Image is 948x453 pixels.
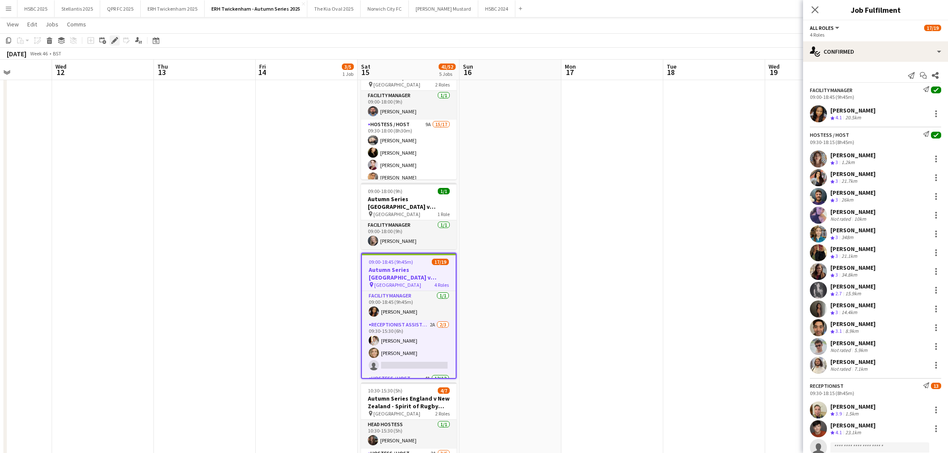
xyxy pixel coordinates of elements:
[835,196,838,203] span: 3
[360,67,370,77] span: 15
[439,71,455,77] div: 5 Jobs
[27,20,37,28] span: Edit
[835,410,842,417] span: 3.9
[374,282,421,288] span: [GEOGRAPHIC_DATA]
[157,63,168,70] span: Thu
[840,196,855,204] div: 26km
[830,421,876,429] div: [PERSON_NAME]
[361,0,409,17] button: Norwich City FC
[810,32,941,38] div: 4 Roles
[830,151,876,159] div: [PERSON_NAME]
[64,19,90,30] a: Comms
[835,271,838,278] span: 3
[840,159,856,166] div: 1.2km
[767,67,780,77] span: 19
[835,309,838,315] span: 3
[810,139,941,145] div: 09:30-18:15 (8h45m)
[373,81,420,88] span: [GEOGRAPHIC_DATA]
[54,67,66,77] span: 12
[361,420,457,449] app-card-role: Head Hostess1/110:30-15:30 (5h)[PERSON_NAME]
[435,81,450,88] span: 2 Roles
[478,0,515,17] button: HSBC 2024
[463,63,473,70] span: Sun
[769,63,780,70] span: Wed
[361,253,457,379] div: 09:00-18:45 (9h45m)17/19Autumn Series [GEOGRAPHIC_DATA] v [GEOGRAPHIC_DATA]- Gate 1 ([GEOGRAPHIC_...
[667,63,676,70] span: Tue
[259,63,266,70] span: Fri
[432,259,449,265] span: 17/19
[368,188,402,194] span: 09:00-18:00 (9h)
[830,403,876,410] div: [PERSON_NAME]
[362,291,456,320] app-card-role: Facility Manager1/109:00-18:45 (9h45m)[PERSON_NAME]
[434,282,449,288] span: 4 Roles
[924,25,941,31] span: 17/19
[830,226,876,234] div: [PERSON_NAME]
[564,67,576,77] span: 17
[810,25,834,31] span: All roles
[373,410,420,417] span: [GEOGRAPHIC_DATA]
[438,188,450,194] span: 1/1
[46,20,58,28] span: Jobs
[369,259,413,265] span: 09:00-18:45 (9h45m)
[830,216,853,222] div: Not rated
[665,67,676,77] span: 18
[844,410,860,418] div: 1.5km
[565,63,576,70] span: Mon
[830,264,876,271] div: [PERSON_NAME]
[462,67,473,77] span: 16
[361,53,457,179] div: 09:00-18:00 (9h)16/18Autumn Series England v New Zealand - Captain's Club (North Stand) - [DATE] ...
[361,183,457,249] app-job-card: 09:00-18:00 (9h)1/1Autumn Series [GEOGRAPHIC_DATA] v [GEOGRAPHIC_DATA] - [GEOGRAPHIC_DATA] - [DAT...
[810,94,941,100] div: 09:00-18:45 (9h45m)
[258,67,266,77] span: 14
[342,63,354,70] span: 3/5
[830,320,876,328] div: [PERSON_NAME]
[307,0,361,17] button: The Kia Oval 2025
[24,19,40,30] a: Edit
[3,19,22,30] a: View
[409,0,478,17] button: [PERSON_NAME] Mustard
[17,0,55,17] button: HSBC 2025
[810,132,849,138] div: Hostess / Host
[7,49,26,58] div: [DATE]
[368,387,402,394] span: 10:30-15:30 (5h)
[840,271,859,279] div: 34.8km
[438,387,450,394] span: 4/7
[830,245,876,253] div: [PERSON_NAME]
[67,20,86,28] span: Comms
[28,50,49,57] span: Week 46
[55,63,66,70] span: Wed
[803,4,948,15] h3: Job Fulfilment
[830,208,876,216] div: [PERSON_NAME]
[361,395,457,410] h3: Autumn Series England v New Zealand - Spirit of Rugby ([GEOGRAPHIC_DATA]) - [DATE]
[361,120,457,346] app-card-role: Hostess / Host9A15/1709:30-18:00 (8h30m)[PERSON_NAME][PERSON_NAME][PERSON_NAME][PERSON_NAME]
[361,195,457,211] h3: Autumn Series [GEOGRAPHIC_DATA] v [GEOGRAPHIC_DATA] - [GEOGRAPHIC_DATA] - [DATE]
[830,189,876,196] div: [PERSON_NAME]
[830,107,876,114] div: [PERSON_NAME]
[835,290,842,297] span: 2.7
[844,328,860,335] div: 8.9km
[931,383,941,389] span: 13
[830,170,876,178] div: [PERSON_NAME]
[361,91,457,120] app-card-role: Facility Manager1/109:00-18:00 (9h)[PERSON_NAME]
[853,347,869,353] div: 5.9km
[7,20,19,28] span: View
[835,159,838,165] span: 3
[810,25,841,31] button: All roles
[835,234,838,240] span: 3
[835,253,838,259] span: 3
[361,63,370,70] span: Sat
[362,320,456,374] app-card-role: Receptionist Assistant2A2/309:30-15:30 (6h)[PERSON_NAME][PERSON_NAME]
[835,178,838,184] span: 3
[205,0,307,17] button: ERH Twickenham - Autumn Series 2025
[810,87,853,93] div: Facility Manager
[830,366,853,372] div: Not rated
[830,339,876,347] div: [PERSON_NAME]
[835,429,842,436] span: 4.1
[853,216,868,222] div: 10km
[42,19,62,30] a: Jobs
[835,328,842,334] span: 3.1
[844,290,863,297] div: 15.9km
[840,309,859,316] div: 14.4km
[830,283,876,290] div: [PERSON_NAME]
